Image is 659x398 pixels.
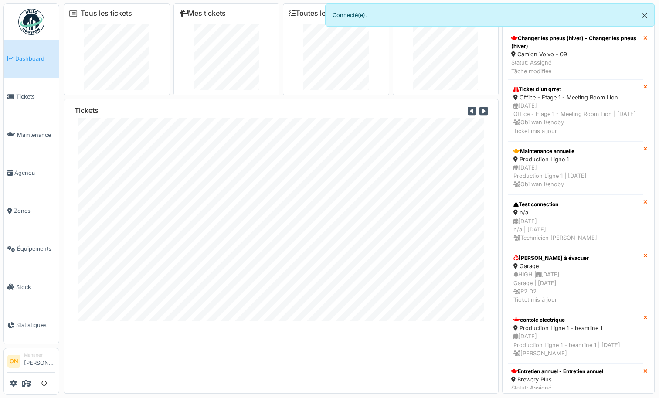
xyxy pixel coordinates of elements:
[513,163,638,189] div: [DATE] Production Ligne 1 | [DATE] Obi wan Kenoby
[513,208,638,217] div: n/a
[508,31,643,79] a: Changer les pneus (hiver) - Changer les pneus (hiver) Camion Volvo - 09 Statut: AssignéTâche modi...
[508,248,643,310] a: [PERSON_NAME] à évacuer Garage HIGH |[DATE]Garage | [DATE] R2 D2Ticket mis à jour
[4,192,59,230] a: Zones
[16,283,55,291] span: Stock
[7,352,55,373] a: ON Manager[PERSON_NAME]
[4,268,59,306] a: Stock
[14,207,55,215] span: Zones
[513,201,638,208] div: Test connection
[17,245,55,253] span: Équipements
[511,50,640,58] div: Camion Volvo - 09
[513,332,638,357] div: [DATE] Production Ligne 1 - beamline 1 | [DATE] [PERSON_NAME]
[16,321,55,329] span: Statistiques
[75,106,99,115] h6: Tickets
[4,40,59,78] a: Dashboard
[4,230,59,268] a: Équipements
[513,85,638,93] div: Ticket d’un qrret
[4,116,59,154] a: Maintenance
[508,79,643,141] a: Ticket d’un qrret Office - Etage 1 - Meeting Room Lion [DATE]Office - Etage 1 - Meeting Room Lion...
[513,217,638,242] div: [DATE] n/a | [DATE] Technicien [PERSON_NAME]
[16,92,55,101] span: Tickets
[511,375,603,384] div: Brewery Plus
[513,155,638,163] div: Production Ligne 1
[511,58,640,75] div: Statut: Assigné Tâche modifiée
[513,270,638,304] div: HIGH | [DATE] Garage | [DATE] R2 D2 Ticket mis à jour
[325,3,655,27] div: Connecté(e).
[289,9,353,17] a: Toutes les tâches
[511,367,603,375] div: Entretien annuel - Entretien annuel
[513,316,638,324] div: contole electrique
[513,147,638,155] div: Maintenance annuelle
[508,194,643,248] a: Test connection n/a [DATE]n/a | [DATE] Technicien [PERSON_NAME]
[511,34,640,50] div: Changer les pneus (hiver) - Changer les pneus (hiver)
[24,352,55,358] div: Manager
[179,9,226,17] a: Mes tickets
[513,93,638,102] div: Office - Etage 1 - Meeting Room Lion
[508,141,643,195] a: Maintenance annuelle Production Ligne 1 [DATE]Production Ligne 1 | [DATE] Obi wan Kenoby
[7,355,20,368] li: ON
[15,54,55,63] span: Dashboard
[81,9,132,17] a: Tous les tickets
[24,352,55,371] li: [PERSON_NAME]
[513,102,638,135] div: [DATE] Office - Etage 1 - Meeting Room Lion | [DATE] Obi wan Kenoby Ticket mis à jour
[513,254,638,262] div: [PERSON_NAME] à évacuer
[4,78,59,116] a: Tickets
[513,262,638,270] div: Garage
[17,131,55,139] span: Maintenance
[4,154,59,192] a: Agenda
[4,306,59,344] a: Statistiques
[18,9,44,35] img: Badge_color-CXgf-gQk.svg
[14,169,55,177] span: Agenda
[508,310,643,364] a: contole electrique Production Ligne 1 - beamline 1 [DATE]Production Ligne 1 - beamline 1 | [DATE]...
[635,4,654,27] button: Close
[513,324,638,332] div: Production Ligne 1 - beamline 1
